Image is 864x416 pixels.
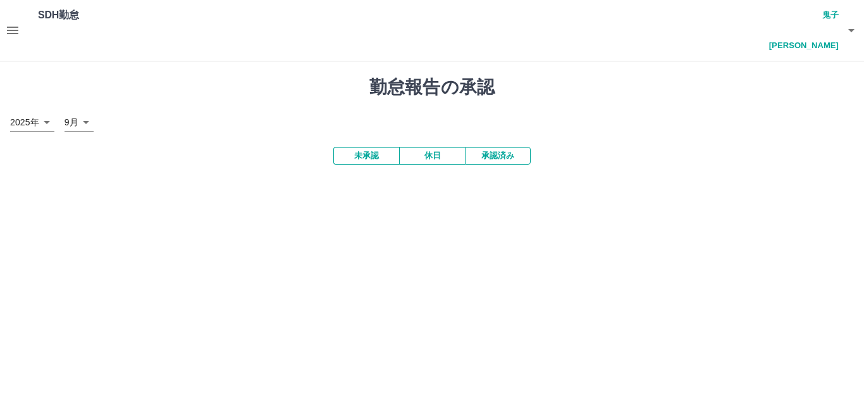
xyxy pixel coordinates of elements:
button: 承認済み [465,147,531,165]
div: 9月 [65,113,94,132]
h1: 勤怠報告の承認 [10,77,854,98]
button: 休日 [399,147,465,165]
button: 未承認 [333,147,399,165]
div: 2025年 [10,113,54,132]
